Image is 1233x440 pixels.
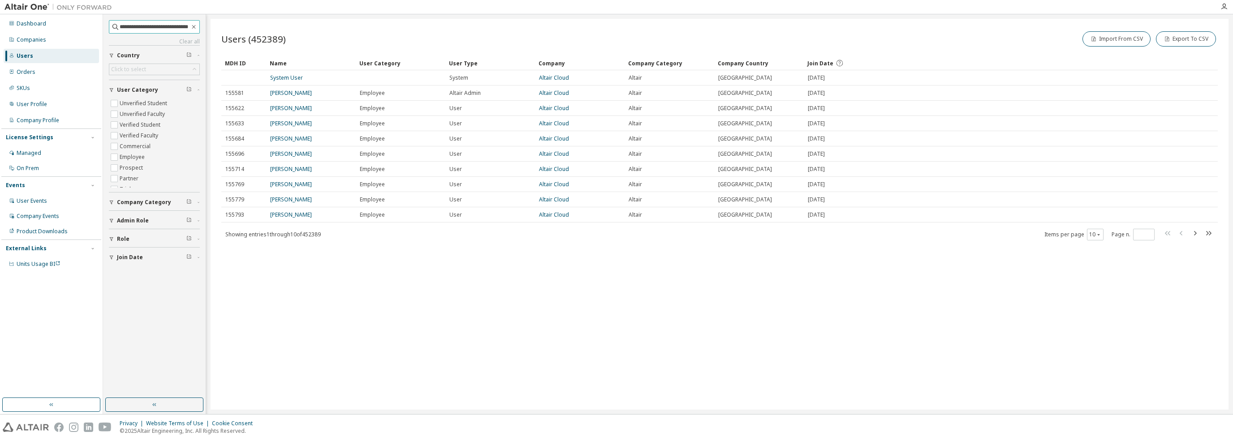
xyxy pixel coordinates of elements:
[808,74,825,81] span: [DATE]
[629,120,642,127] span: Altair
[120,141,152,152] label: Commercial
[109,211,200,231] button: Admin Role
[84,423,93,432] img: linkedin.svg
[17,68,35,76] div: Orders
[120,162,145,173] label: Prospect
[186,199,192,206] span: Clear filter
[539,150,569,158] a: Altair Cloud
[539,180,569,188] a: Altair Cloud
[99,423,112,432] img: youtube.svg
[449,90,481,97] span: Altair Admin
[449,211,462,218] span: User
[1112,229,1155,240] span: Page n.
[17,117,59,124] div: Company Profile
[718,196,772,203] span: [GEOGRAPHIC_DATA]
[225,105,244,112] span: 155622
[6,245,47,252] div: External Links
[360,120,385,127] span: Employee
[270,211,312,218] a: [PERSON_NAME]
[120,173,140,184] label: Partner
[186,52,192,59] span: Clear filter
[807,60,833,67] span: Join Date
[629,181,642,188] span: Altair
[17,20,46,27] div: Dashboard
[628,56,711,70] div: Company Category
[539,196,569,203] a: Altair Cloud
[17,52,33,60] div: Users
[808,166,825,173] span: [DATE]
[221,33,286,45] span: Users (452389)
[718,166,772,173] span: [GEOGRAPHIC_DATA]
[225,181,244,188] span: 155769
[449,196,462,203] span: User
[449,74,468,81] span: System
[225,211,244,218] span: 155793
[808,181,825,188] span: [DATE]
[6,134,53,141] div: License Settings
[120,120,162,130] label: Verified Student
[539,104,569,112] a: Altair Cloud
[539,56,621,70] div: Company
[718,181,772,188] span: [GEOGRAPHIC_DATA]
[629,105,642,112] span: Altair
[629,74,642,81] span: Altair
[1082,31,1151,47] button: Import From CSV
[449,105,462,112] span: User
[449,120,462,127] span: User
[1156,31,1216,47] button: Export To CSV
[836,59,844,67] svg: Date when the user was first added or directly signed up. If the user was deleted and later re-ad...
[449,181,462,188] span: User
[69,423,78,432] img: instagram.svg
[718,74,772,81] span: [GEOGRAPHIC_DATA]
[270,89,312,97] a: [PERSON_NAME]
[109,46,200,65] button: Country
[449,166,462,173] span: User
[629,211,642,218] span: Altair
[270,120,312,127] a: [PERSON_NAME]
[120,130,160,141] label: Verified Faculty
[4,3,116,12] img: Altair One
[718,90,772,97] span: [GEOGRAPHIC_DATA]
[270,74,303,81] a: System User
[117,86,158,94] span: User Category
[360,135,385,142] span: Employee
[270,196,312,203] a: [PERSON_NAME]
[17,85,30,92] div: SKUs
[539,165,569,173] a: Altair Cloud
[109,38,200,45] a: Clear all
[360,166,385,173] span: Employee
[117,199,171,206] span: Company Category
[225,90,244,97] span: 155581
[117,217,149,224] span: Admin Role
[718,105,772,112] span: [GEOGRAPHIC_DATA]
[539,74,569,81] a: Altair Cloud
[109,248,200,267] button: Join Date
[225,135,244,142] span: 155684
[539,89,569,97] a: Altair Cloud
[120,427,258,435] p: © 2025 Altair Engineering, Inc. All Rights Reserved.
[225,120,244,127] span: 155633
[17,150,41,157] div: Managed
[270,104,312,112] a: [PERSON_NAME]
[120,184,133,195] label: Trial
[539,211,569,218] a: Altair Cloud
[808,211,825,218] span: [DATE]
[718,211,772,218] span: [GEOGRAPHIC_DATA]
[718,135,772,142] span: [GEOGRAPHIC_DATA]
[17,197,47,205] div: User Events
[270,150,312,158] a: [PERSON_NAME]
[360,150,385,158] span: Employee
[718,120,772,127] span: [GEOGRAPHIC_DATA]
[120,420,146,427] div: Privacy
[808,120,825,127] span: [DATE]
[270,180,312,188] a: [PERSON_NAME]
[359,56,442,70] div: User Category
[117,254,143,261] span: Join Date
[629,150,642,158] span: Altair
[360,196,385,203] span: Employee
[270,165,312,173] a: [PERSON_NAME]
[629,90,642,97] span: Altair
[360,181,385,188] span: Employee
[270,135,312,142] a: [PERSON_NAME]
[808,105,825,112] span: [DATE]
